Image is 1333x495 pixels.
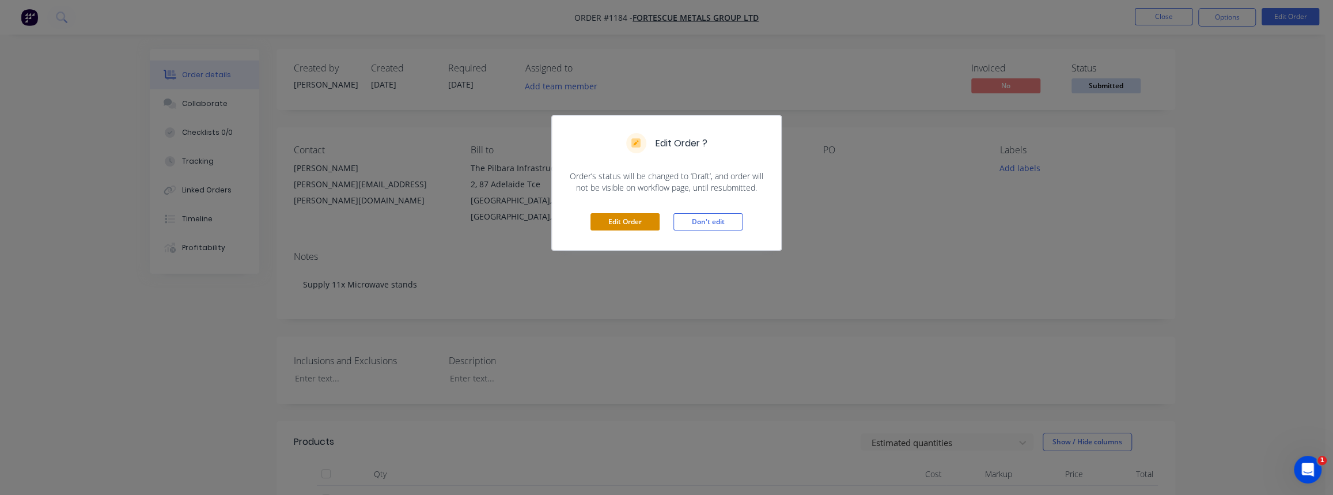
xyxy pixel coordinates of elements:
[673,213,743,231] button: Don't edit
[1294,456,1321,483] iframe: Intercom live chat
[1317,456,1327,465] span: 1
[590,213,660,231] button: Edit Order
[656,137,707,150] h5: Edit Order ?
[566,171,767,194] span: Order’s status will be changed to ‘Draft’, and order will not be visible on workflow page, until ...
